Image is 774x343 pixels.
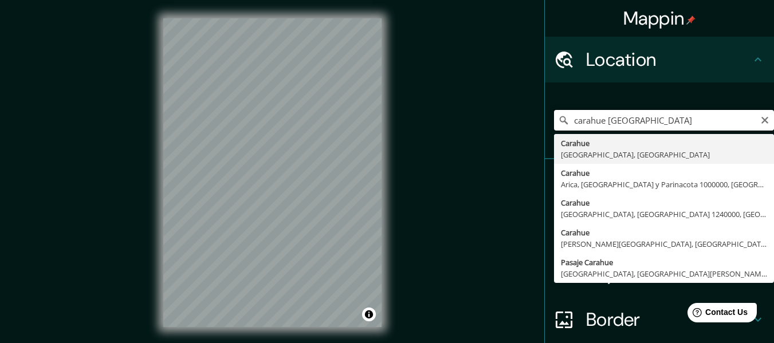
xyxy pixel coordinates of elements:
[561,257,767,268] div: Pasaje Carahue
[623,7,696,30] h4: Mappin
[561,227,767,238] div: Carahue
[561,197,767,208] div: Carahue
[545,297,774,342] div: Border
[586,262,751,285] h4: Layout
[545,37,774,82] div: Location
[586,308,751,331] h4: Border
[545,159,774,205] div: Pins
[561,238,767,250] div: [PERSON_NAME][GEOGRAPHIC_DATA], [GEOGRAPHIC_DATA][PERSON_NAME] 8150000, [GEOGRAPHIC_DATA]
[362,307,376,321] button: Toggle attribution
[686,15,696,25] img: pin-icon.png
[561,167,767,179] div: Carahue
[561,179,767,190] div: Arica, [GEOGRAPHIC_DATA] y Parinacota 1000000, [GEOGRAPHIC_DATA]
[561,149,767,160] div: [GEOGRAPHIC_DATA], [GEOGRAPHIC_DATA]
[561,208,767,220] div: [GEOGRAPHIC_DATA], [GEOGRAPHIC_DATA] 1240000, [GEOGRAPHIC_DATA]
[672,298,761,330] iframe: Help widget launcher
[561,268,767,279] div: [GEOGRAPHIC_DATA], [GEOGRAPHIC_DATA][PERSON_NAME] 8820000, [GEOGRAPHIC_DATA]
[545,205,774,251] div: Style
[554,110,774,131] input: Pick your city or area
[545,251,774,297] div: Layout
[586,48,751,71] h4: Location
[760,114,769,125] button: Clear
[163,18,382,327] canvas: Map
[561,137,767,149] div: Carahue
